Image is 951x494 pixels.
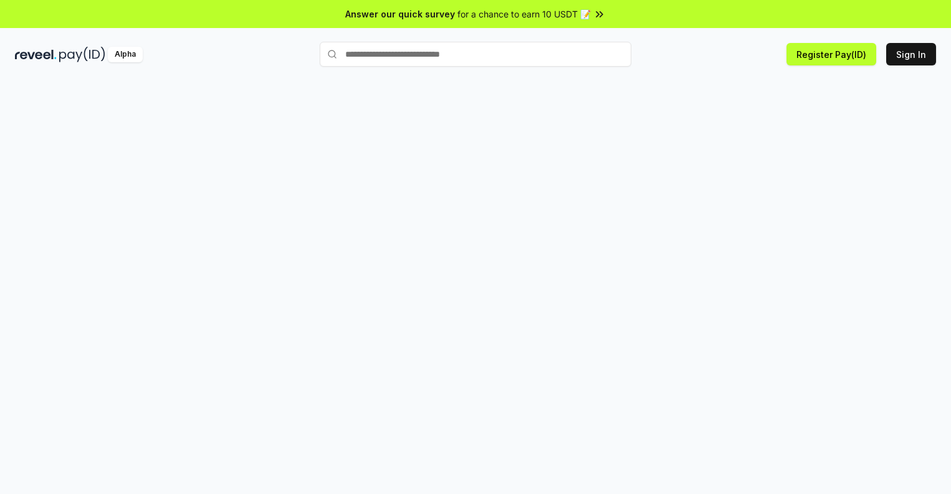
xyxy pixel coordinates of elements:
[108,47,143,62] div: Alpha
[59,47,105,62] img: pay_id
[886,43,936,65] button: Sign In
[15,47,57,62] img: reveel_dark
[457,7,591,21] span: for a chance to earn 10 USDT 📝
[345,7,455,21] span: Answer our quick survey
[786,43,876,65] button: Register Pay(ID)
